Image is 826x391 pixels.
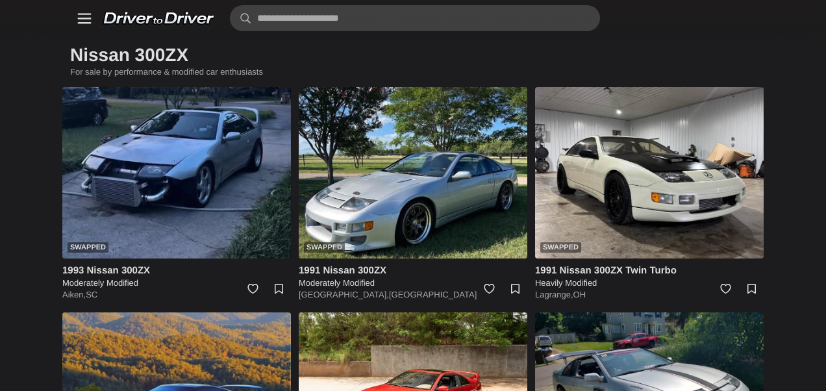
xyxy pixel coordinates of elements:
a: [GEOGRAPHIC_DATA], [299,290,389,299]
img: 1991 Nissan 300ZX for sale [299,87,527,259]
a: 1993 Nissan 300ZX Moderately Modified [62,264,291,289]
a: Swapped [299,87,527,259]
div: Swapped [68,242,108,253]
h4: 1991 Nissan 300ZX Twin Turbo [535,264,764,277]
a: Swapped [535,87,764,259]
p: For sale by performance & modified car enthusiasts [62,66,764,87]
div: Swapped [304,242,345,253]
img: 1991 Nissan 300ZX Twin Turbo for sale [535,87,764,259]
h5: Moderately Modified [299,277,527,289]
a: SC [86,290,97,299]
a: [GEOGRAPHIC_DATA] [389,290,477,299]
a: 1991 Nissan 300ZX Twin Turbo Heavily Modified [535,264,764,289]
h4: 1993 Nissan 300ZX [62,264,291,277]
h5: Heavily Modified [535,277,764,289]
img: 1993 Nissan 300ZX for sale [62,87,291,259]
h4: 1991 Nissan 300ZX [299,264,527,277]
h5: Moderately Modified [62,277,291,289]
a: 1991 Nissan 300ZX Moderately Modified [299,264,527,289]
h1: Nissan 300ZX [62,36,764,74]
a: Lagrange, [535,290,573,299]
a: Swapped [62,87,291,259]
a: OH [573,290,586,299]
a: Aiken, [62,290,86,299]
div: Swapped [540,242,581,253]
